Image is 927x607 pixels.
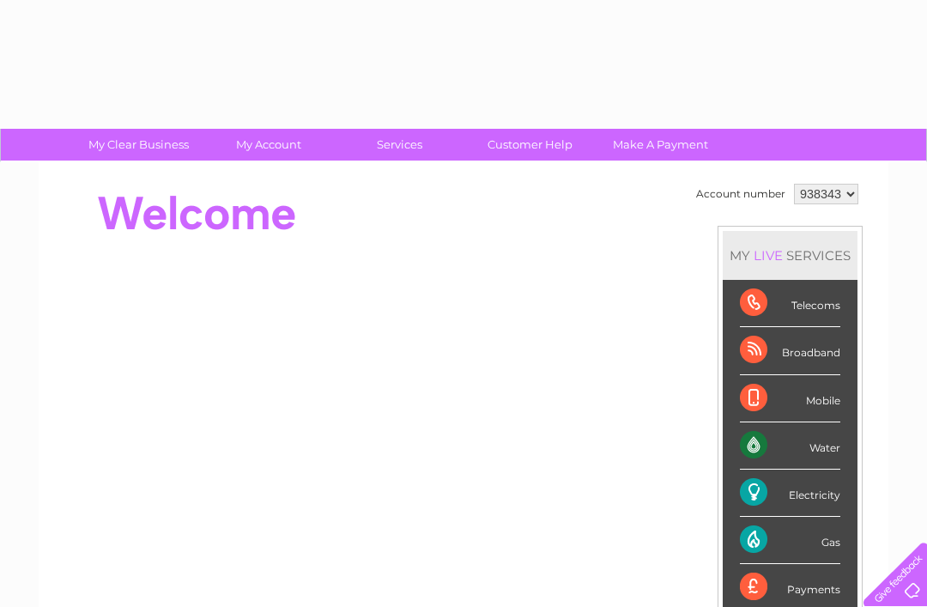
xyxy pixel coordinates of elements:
[329,129,470,161] a: Services
[740,470,840,517] div: Electricity
[750,247,786,264] div: LIVE
[740,280,840,327] div: Telecoms
[459,129,601,161] a: Customer Help
[590,129,731,161] a: Make A Payment
[692,179,790,209] td: Account number
[68,129,209,161] a: My Clear Business
[740,375,840,422] div: Mobile
[740,327,840,374] div: Broadband
[198,129,340,161] a: My Account
[740,422,840,470] div: Water
[740,517,840,564] div: Gas
[723,231,857,280] div: MY SERVICES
